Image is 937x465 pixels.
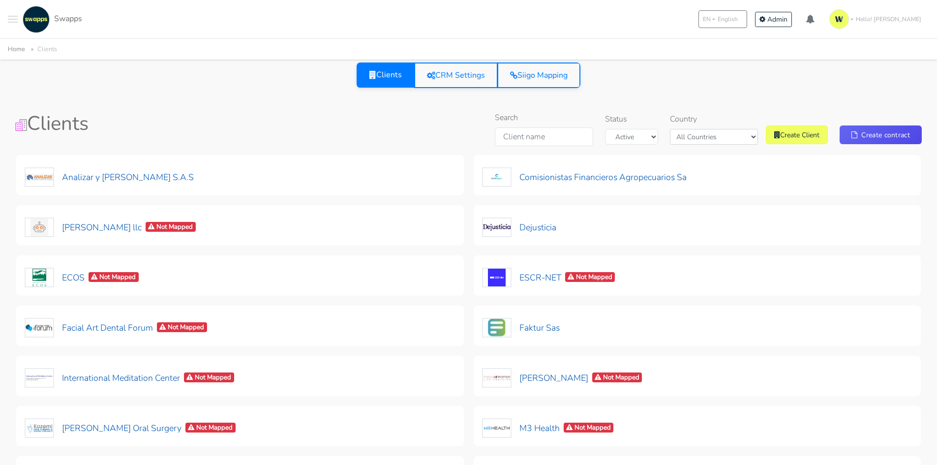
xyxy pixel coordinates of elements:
[564,423,614,433] span: Not Mapped
[482,217,557,238] button: Dejusticia
[718,15,738,24] span: English
[482,318,512,338] img: Faktur Sas
[23,6,50,33] img: swapps-linkedin-v2.jpg
[482,418,512,438] img: M3 Health
[856,15,921,24] span: Hello! [PERSON_NAME]
[146,222,196,232] span: Not Mapped
[185,423,236,433] span: Not Mapped
[24,217,196,238] button: [PERSON_NAME] llcNot Mapped
[482,268,512,287] img: ESCR-NET
[15,119,27,131] img: Clients Icon
[565,272,615,282] span: Not Mapped
[698,10,747,28] button: ENEnglish
[766,125,828,144] a: Create Client
[592,372,642,383] span: Not Mapped
[482,167,687,187] button: Comisionistas Financieros Agropecuarios Sa
[840,125,922,144] a: Create contract
[829,9,849,29] img: isotipo-3-3e143c57.png
[15,112,307,135] h1: Clients
[25,368,54,388] img: International Meditation Center
[8,45,25,54] a: Home
[157,322,207,333] span: Not Mapped
[482,217,512,237] img: Dejusticia
[24,418,236,438] button: [PERSON_NAME] Oral SurgeryNot Mapped
[497,62,580,88] a: Siigo Mapping
[482,368,512,388] img: Kathy Jalali
[495,112,518,124] label: Search
[495,127,593,146] input: Client name
[414,62,498,88] a: CRM Settings
[25,268,54,287] img: ECOS
[25,217,54,237] img: Craig Storti llc
[755,12,792,27] a: Admin
[184,372,234,383] span: Not Mapped
[482,267,616,288] button: ESCR-NETNot Mapped
[482,368,643,388] button: [PERSON_NAME]Not Mapped
[482,317,560,338] button: Faktur Sas
[25,418,54,438] img: Kazemi Oral Surgery
[24,267,139,288] button: ECOSNot Mapped
[89,272,139,282] span: Not Mapped
[670,113,697,125] label: Country
[25,318,54,338] img: Facial Art Dental Forum
[357,62,580,88] div: View selector
[825,5,929,33] a: Hello! [PERSON_NAME]
[482,418,614,438] button: M3 HealthNot Mapped
[25,167,54,187] img: Analizar y Lombana S.A.S
[482,167,512,187] img: Comisionistas Financieros Agropecuarios Sa
[767,15,787,24] span: Admin
[54,13,82,24] span: Swapps
[24,167,194,187] button: Analizar y [PERSON_NAME] S.A.S
[357,62,415,88] a: Clients
[27,44,57,55] li: Clients
[20,6,82,33] a: Swapps
[605,113,627,125] label: Status
[24,368,235,388] button: International Meditation CenterNot Mapped
[24,317,208,338] button: Facial Art Dental ForumNot Mapped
